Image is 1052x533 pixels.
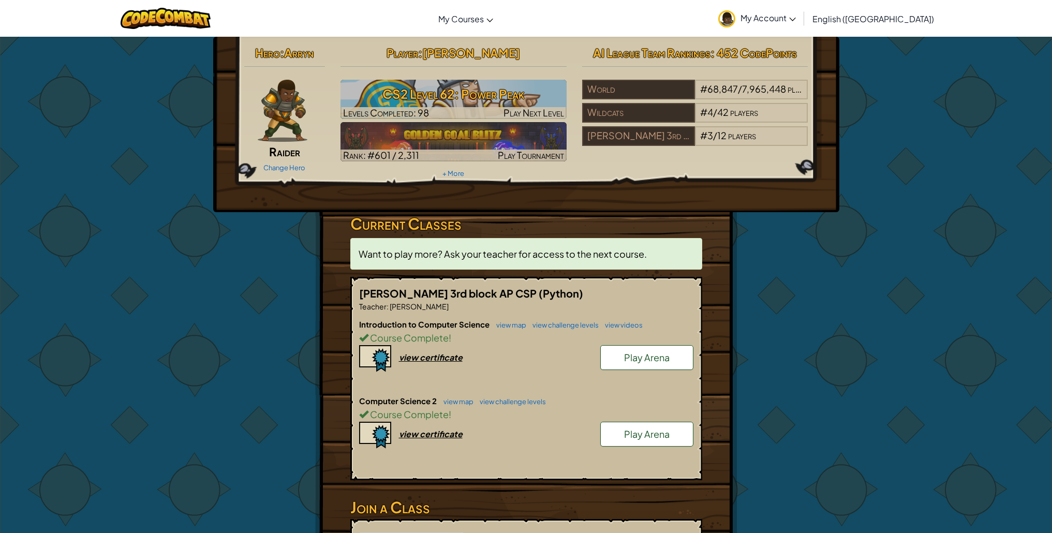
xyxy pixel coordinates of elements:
span: / [738,83,742,95]
img: certificate-icon.png [359,345,391,372]
span: Play Next Level [503,107,564,119]
div: view certificate [399,352,463,363]
span: Levels Completed: 98 [343,107,429,119]
span: 7,965,448 [742,83,786,95]
span: [PERSON_NAME] [422,46,520,60]
span: ! [449,408,451,420]
a: [PERSON_NAME] 3rd block AP CSP#3/12players [582,136,808,148]
span: (Python) [539,287,583,300]
a: view certificate [359,352,463,363]
span: Play Arena [624,428,670,440]
span: Player [387,46,418,60]
a: view challenge levels [527,321,599,329]
a: Play Next Level [340,80,567,119]
span: Play Tournament [498,149,564,161]
span: ! [449,332,451,344]
span: players [728,129,756,141]
span: players [788,83,816,95]
span: Want to play more? Ask your teacher for access to the next course. [359,248,647,260]
span: Arryn [284,46,314,60]
span: Introduction to Computer Science [359,319,491,329]
span: players [730,106,758,118]
img: certificate-icon.png [359,422,391,449]
span: 68,847 [707,83,738,95]
span: / [713,106,717,118]
a: Rank: #601 / 2,311Play Tournament [340,122,567,161]
img: avatar [718,10,735,27]
span: AI League Team Rankings [593,46,710,60]
span: [PERSON_NAME] [389,302,449,311]
div: view certificate [399,428,463,439]
span: Computer Science 2 [359,396,438,406]
a: view challenge levels [475,397,546,406]
span: 4 [707,106,713,118]
span: : [418,46,422,60]
img: raider-pose.png [258,80,307,142]
span: : 452 CodePoints [710,46,797,60]
span: My Account [740,12,796,23]
h3: Join a Class [350,496,702,519]
span: 42 [717,106,729,118]
a: English ([GEOGRAPHIC_DATA]) [807,5,939,33]
span: My Courses [438,13,484,24]
span: / [713,129,717,141]
span: [PERSON_NAME] 3rd block AP CSP [359,287,539,300]
span: Hero [255,46,280,60]
span: # [700,106,707,118]
span: # [700,83,707,95]
a: World#68,847/7,965,448players [582,90,808,101]
span: Course Complete [368,332,449,344]
span: Course Complete [368,408,449,420]
a: Change Hero [263,164,305,172]
a: + More [442,169,464,177]
span: Raider [269,144,300,159]
h3: Current Classes [350,212,702,235]
span: English ([GEOGRAPHIC_DATA]) [812,13,934,24]
a: view certificate [359,428,463,439]
span: Play Arena [624,351,670,363]
a: view videos [600,321,643,329]
a: view map [491,321,526,329]
a: Wildcats#4/42players [582,113,808,125]
span: Teacher [359,302,387,311]
span: : [387,302,389,311]
a: My Account [713,2,801,35]
h3: CS2 Level 62: Power Peak [340,82,567,106]
span: # [700,129,707,141]
div: World [582,80,695,99]
div: [PERSON_NAME] 3rd block AP CSP [582,126,695,146]
span: Rank: #601 / 2,311 [343,149,419,161]
a: My Courses [433,5,498,33]
span: : [280,46,284,60]
span: 3 [707,129,713,141]
img: Golden Goal [340,122,567,161]
a: view map [438,397,473,406]
img: CodeCombat logo [121,8,211,29]
img: CS2 Level 62: Power Peak [340,80,567,119]
div: Wildcats [582,103,695,123]
span: 12 [717,129,727,141]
